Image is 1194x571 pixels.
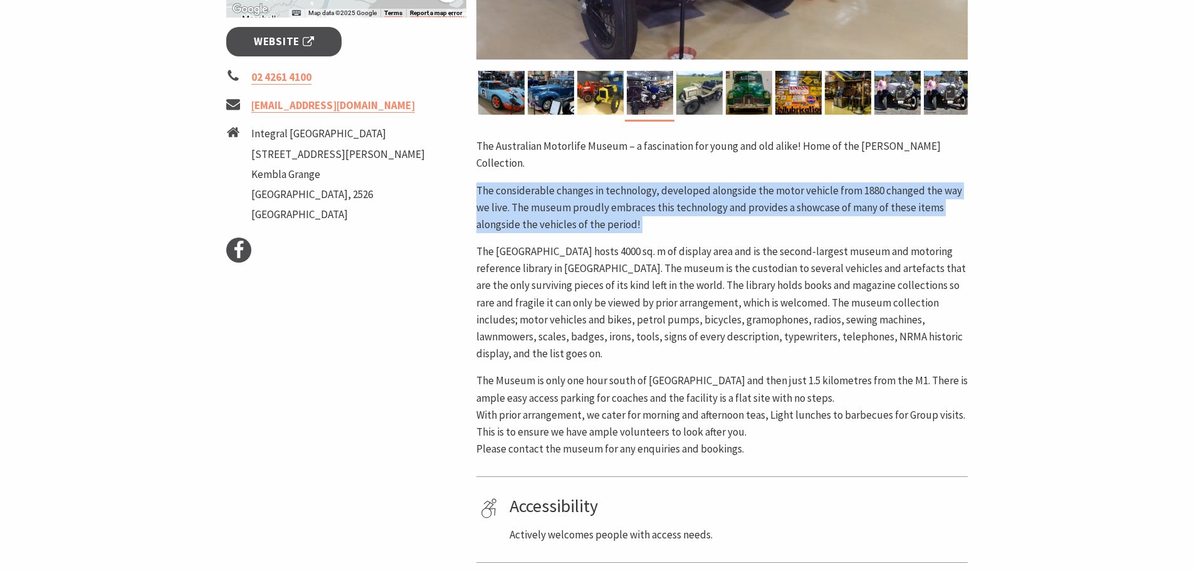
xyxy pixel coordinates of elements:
img: Republic Truck [577,71,624,115]
a: [EMAIL_ADDRESS][DOMAIN_NAME] [251,98,415,113]
a: Report a map error [410,9,463,17]
img: Motorlife [627,71,673,115]
img: The Australian Motorlife Museum [924,71,970,115]
img: The Australian Motorlife Museum [874,71,921,115]
h4: Accessibility [510,496,963,517]
p: Actively welcomes people with access needs. [510,526,963,543]
span: Website [254,33,314,50]
button: Keyboard shortcuts [292,9,301,18]
img: The Australian MOTORLIFE Museum [528,71,574,115]
li: [GEOGRAPHIC_DATA], 2526 [251,186,425,203]
a: Website [226,27,342,56]
span: Map data ©2025 Google [308,9,377,16]
img: TAMM [726,71,772,115]
img: 1904 Innes [676,71,723,115]
li: Integral [GEOGRAPHIC_DATA] [251,125,425,142]
a: Open this area in Google Maps (opens a new window) [229,1,271,18]
img: TAMM [775,71,822,115]
p: The [GEOGRAPHIC_DATA] hosts 4000 sq. m of display area and is the second-largest museum and motor... [476,243,968,362]
li: [STREET_ADDRESS][PERSON_NAME] [251,146,425,163]
img: The Australian MOTORLIFE Museum [478,71,525,115]
a: 02 4261 4100 [251,70,312,85]
a: Terms (opens in new tab) [384,9,402,17]
p: The Australian Motorlife Museum – a fascination for young and old alike! Home of the [PERSON_NAME... [476,138,968,172]
p: The considerable changes in technology, developed alongside the motor vehicle from 1880 changed t... [476,182,968,234]
li: Kembla Grange [251,166,425,183]
img: Google [229,1,271,18]
li: [GEOGRAPHIC_DATA] [251,206,425,223]
p: The Museum is only one hour south of [GEOGRAPHIC_DATA] and then just 1.5 kilometres from the M1. ... [476,372,968,458]
img: TAMM [825,71,871,115]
